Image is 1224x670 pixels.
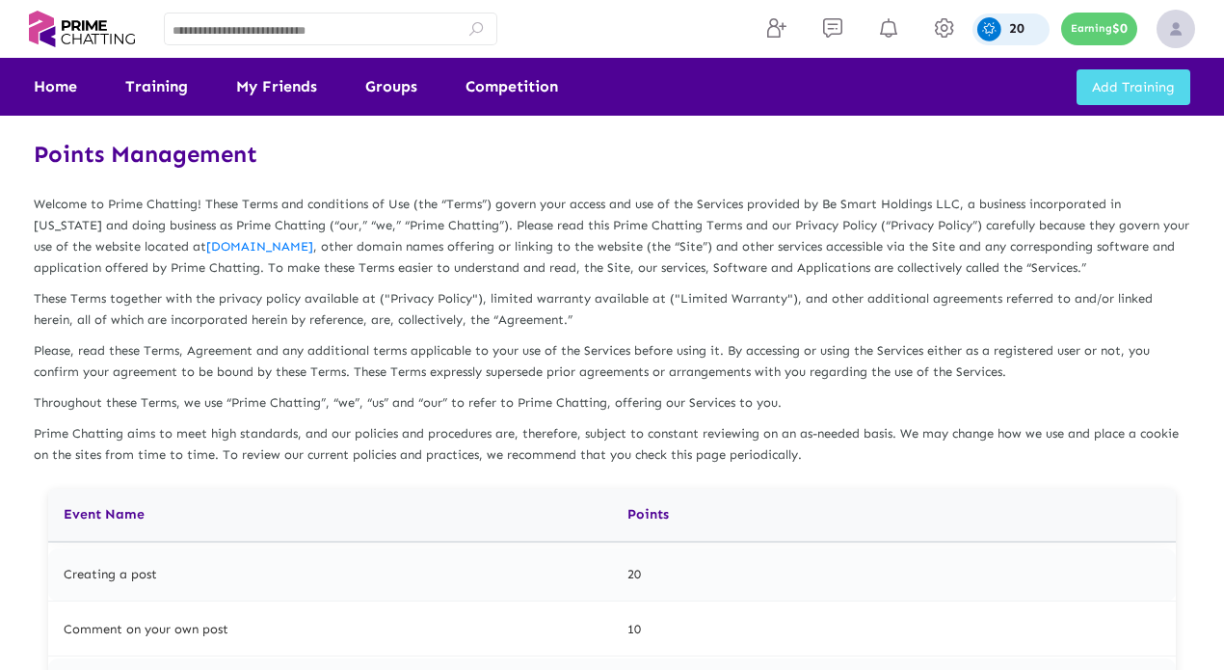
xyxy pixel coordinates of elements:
mat-cell: 20 [612,549,1176,602]
a: My Friends [236,58,317,116]
mat-cell: 10 [612,603,1176,657]
mat-header-cell: Event Name [48,489,612,543]
p: Throughout these Terms, we use “Prime Chatting”, “we”, “us” and “our” to refer to Prime Chatting,... [34,392,1190,414]
h3: Points Management [34,135,1190,174]
p: These Terms together with the privacy policy available at ("Privacy Policy"), limited warranty av... [34,288,1190,331]
a: Groups [365,58,417,116]
a: [DOMAIN_NAME] [206,239,313,254]
a: Training [125,58,188,116]
p: Prime Chatting aims to meet high standards, and our policies and procedures are, therefore, subje... [34,423,1190,466]
p: Welcome to Prime Chatting! These Terms and conditions of Use (the “Terms”) govern your access and... [34,194,1190,279]
p: Please, read these Terms, Agreement and any additional terms applicable to your use of the Servic... [34,340,1190,383]
a: Home [34,58,77,116]
p: Earning [1071,22,1112,36]
p: $0 [1112,22,1128,36]
mat-cell: Creating a post [48,549,612,602]
img: img [1157,10,1195,48]
span: Add Training [1092,79,1175,95]
mat-cell: Comment on your own post [48,603,612,657]
a: Competition [466,58,558,116]
mat-header-cell: Points [612,489,1176,543]
button: Add Training [1077,69,1190,105]
p: 20 [1009,22,1024,36]
img: logo [29,6,135,52]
